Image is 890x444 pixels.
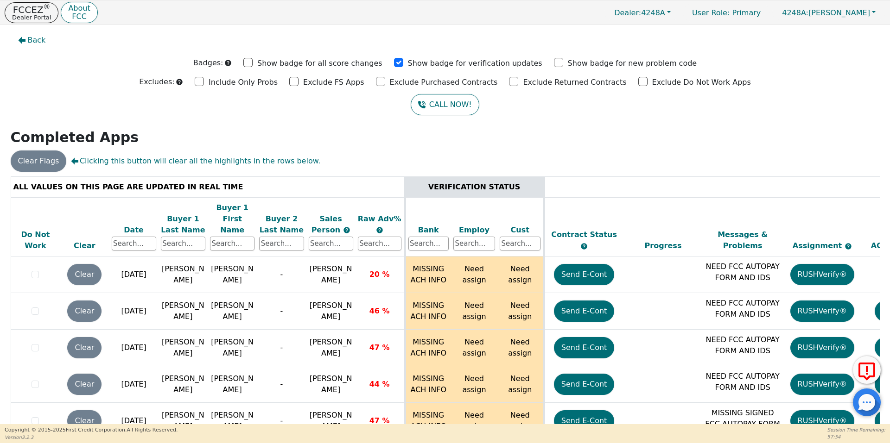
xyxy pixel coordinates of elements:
[568,58,697,69] p: Show badge for new problem code
[405,366,451,403] td: MISSING ACH INFO
[790,337,854,358] button: RUSHVerify®
[67,337,102,358] button: Clear
[257,403,306,439] td: -
[311,214,343,234] span: Sales Person
[500,237,540,250] input: Search...
[451,293,497,330] td: Need assign
[208,256,257,293] td: [PERSON_NAME]
[369,380,390,388] span: 44 %
[790,374,854,395] button: RUSHVerify®
[358,237,401,250] input: Search...
[68,13,90,20] p: FCC
[369,306,390,315] span: 46 %
[793,241,845,250] span: Assignment
[523,77,626,88] p: Exclude Returned Contracts
[705,229,780,251] div: Messages & Problems
[369,416,390,425] span: 47 %
[827,433,885,440] p: 57:54
[13,229,58,251] div: Do Not Work
[139,76,174,88] p: Excludes:
[853,356,881,384] button: Report Error to FCC
[451,330,497,366] td: Need assign
[705,261,780,283] p: NEED FCC AUTOPAY FORM AND IDS
[44,3,51,11] sup: ®
[604,6,680,20] button: Dealer:4248A
[61,2,97,24] button: AboutFCC
[259,213,304,236] div: Buyer 2 Last Name
[257,366,306,403] td: -
[67,300,102,322] button: Clear
[208,330,257,366] td: [PERSON_NAME]
[257,58,382,69] p: Show badge for all score changes
[159,256,208,293] td: [PERSON_NAME]
[5,426,178,434] p: Copyright © 2015- 2025 First Credit Corporation.
[827,426,885,433] p: Session Time Remaining:
[310,264,352,284] span: [PERSON_NAME]
[554,337,615,358] button: Send E-Cont
[405,256,451,293] td: MISSING ACH INFO
[112,237,156,250] input: Search...
[12,5,51,14] p: FCCEZ
[11,129,139,145] strong: Completed Apps
[790,264,854,285] button: RUSHVerify®
[453,237,495,250] input: Search...
[497,293,544,330] td: Need assign
[159,403,208,439] td: [PERSON_NAME]
[614,8,665,17] span: 4248A
[705,334,780,356] p: NEED FCC AUTOPAY FORM AND IDS
[257,293,306,330] td: -
[303,77,364,88] p: Exclude FS Apps
[705,407,780,430] p: MISSING SIGNED FCC AUTOPAY FORM
[790,410,854,431] button: RUSHVerify®
[705,371,780,393] p: NEED FCC AUTOPAY FORM AND IDS
[369,343,390,352] span: 47 %
[161,237,205,250] input: Search...
[358,214,401,223] span: Raw Adv%
[109,366,159,403] td: [DATE]
[369,270,390,279] span: 20 %
[12,14,51,20] p: Dealer Portal
[411,94,479,115] button: CALL NOW!
[626,240,701,251] div: Progress
[451,366,497,403] td: Need assign
[193,57,223,69] p: Badges:
[257,330,306,366] td: -
[405,403,451,439] td: MISSING ACH INFO
[310,301,352,321] span: [PERSON_NAME]
[310,338,352,357] span: [PERSON_NAME]
[310,374,352,394] span: [PERSON_NAME]
[109,403,159,439] td: [DATE]
[159,293,208,330] td: [PERSON_NAME]
[683,4,770,22] p: Primary
[67,410,102,431] button: Clear
[554,410,615,431] button: Send E-Cont
[159,330,208,366] td: [PERSON_NAME]
[497,330,544,366] td: Need assign
[28,35,46,46] span: Back
[390,77,498,88] p: Exclude Purchased Contracts
[210,237,254,250] input: Search...
[109,293,159,330] td: [DATE]
[772,6,885,20] a: 4248A:[PERSON_NAME]
[782,8,808,17] span: 4248A:
[109,256,159,293] td: [DATE]
[408,181,540,193] div: VERIFICATION STATUS
[408,237,449,250] input: Search...
[408,225,449,236] div: Bank
[551,230,617,239] span: Contract Status
[692,8,730,17] span: User Role :
[62,240,107,251] div: Clear
[309,237,353,250] input: Search...
[683,4,770,22] a: User Role: Primary
[782,8,870,17] span: [PERSON_NAME]
[209,77,278,88] p: Include Only Probs
[5,2,58,23] button: FCCEZ®Dealer Portal
[554,300,615,322] button: Send E-Cont
[208,366,257,403] td: [PERSON_NAME]
[159,366,208,403] td: [PERSON_NAME]
[112,225,156,236] div: Date
[13,181,401,193] div: ALL VALUES ON THIS PAGE ARE UPDATED IN REAL TIME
